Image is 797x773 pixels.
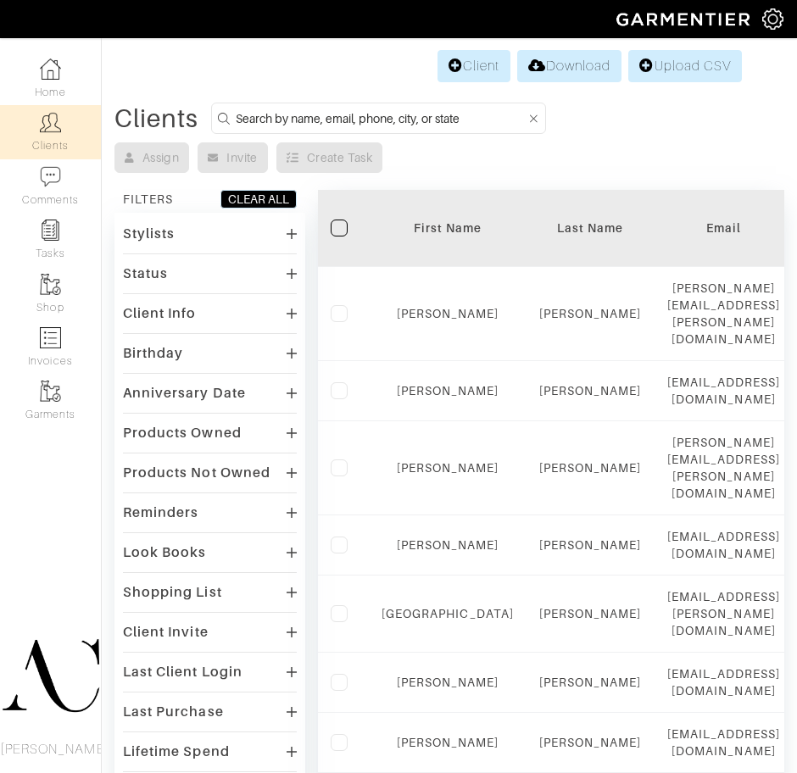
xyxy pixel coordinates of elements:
a: [PERSON_NAME] [397,384,499,398]
div: Status [123,265,168,282]
div: [PERSON_NAME][EMAIL_ADDRESS][PERSON_NAME][DOMAIN_NAME] [667,280,781,348]
div: Anniversary Date [123,385,246,402]
th: Toggle SortBy [527,190,655,267]
a: [GEOGRAPHIC_DATA] [382,607,514,620]
div: Client Invite [123,624,209,641]
a: [PERSON_NAME] [397,736,499,749]
div: Products Not Owned [123,464,270,481]
div: Look Books [123,544,207,561]
div: CLEAR ALL [228,191,289,208]
a: [PERSON_NAME] [397,307,499,320]
a: Upload CSV [628,50,742,82]
img: orders-icon-0abe47150d42831381b5fb84f609e132dff9fe21cb692f30cb5eec754e2cba89.png [40,327,61,348]
div: [PERSON_NAME][EMAIL_ADDRESS][PERSON_NAME][DOMAIN_NAME] [667,434,781,502]
div: FILTERS [123,191,173,208]
img: gear-icon-white-bd11855cb880d31180b6d7d6211b90ccbf57a29d726f0c71d8c61bd08dd39cc2.png [762,8,783,30]
div: Birthday [123,345,183,362]
button: CLEAR ALL [220,190,297,209]
a: Download [517,50,621,82]
div: Last Purchase [123,703,224,720]
div: [EMAIL_ADDRESS][DOMAIN_NAME] [667,726,781,759]
img: dashboard-icon-dbcd8f5a0b271acd01030246c82b418ddd0df26cd7fceb0bd07c9910d44c42f6.png [40,58,61,80]
a: [PERSON_NAME] [397,538,499,552]
div: Last Client Login [123,664,242,681]
img: comment-icon-a0a6a9ef722e966f86d9cbdc48e553b5cf19dbc54f86b18d962a5391bc8f6eb6.png [40,166,61,187]
a: [PERSON_NAME] [397,461,499,475]
img: garments-icon-b7da505a4dc4fd61783c78ac3ca0ef83fa9d6f193b1c9dc38574b1d14d53ca28.png [40,274,61,295]
div: Stylists [123,225,175,242]
div: [EMAIL_ADDRESS][DOMAIN_NAME] [667,374,781,408]
div: Products Owned [123,425,242,442]
a: [PERSON_NAME] [539,307,642,320]
img: garments-icon-b7da505a4dc4fd61783c78ac3ca0ef83fa9d6f193b1c9dc38574b1d14d53ca28.png [40,381,61,402]
a: [PERSON_NAME] [539,736,642,749]
a: [PERSON_NAME] [539,461,642,475]
div: Client Info [123,305,197,322]
img: reminder-icon-8004d30b9f0a5d33ae49ab947aed9ed385cf756f9e5892f1edd6e32f2345188e.png [40,220,61,241]
div: Email [667,220,781,236]
a: [PERSON_NAME] [539,676,642,689]
div: Shopping List [123,584,222,601]
img: garmentier-logo-header-white-b43fb05a5012e4ada735d5af1a66efaba907eab6374d6393d1fbf88cb4ef424d.png [608,4,762,34]
div: Reminders [123,504,198,521]
img: clients-icon-6bae9207a08558b7cb47a8932f037763ab4055f8c8b6bfacd5dc20c3e0201464.png [40,112,61,133]
div: [EMAIL_ADDRESS][PERSON_NAME][DOMAIN_NAME] [667,588,781,639]
a: [PERSON_NAME] [539,607,642,620]
a: Client [438,50,510,82]
a: [PERSON_NAME] [397,676,499,689]
div: Clients [114,110,198,127]
div: Lifetime Spend [123,743,230,760]
div: Last Name [539,220,642,236]
a: [PERSON_NAME] [539,538,642,552]
input: Search by name, email, phone, city, or state [236,108,526,129]
a: [PERSON_NAME] [539,384,642,398]
th: Toggle SortBy [369,190,527,267]
div: First Name [382,220,514,236]
div: [EMAIL_ADDRESS][DOMAIN_NAME] [667,528,781,562]
div: [EMAIL_ADDRESS][DOMAIN_NAME] [667,665,781,699]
